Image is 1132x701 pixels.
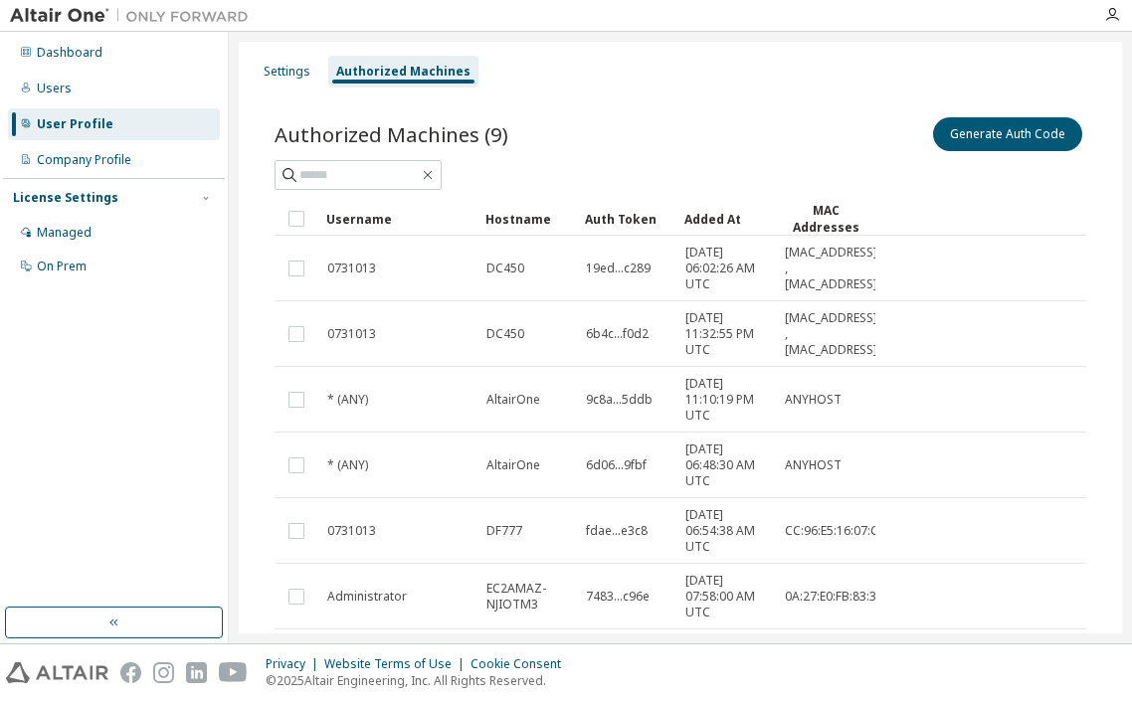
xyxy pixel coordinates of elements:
[486,392,540,408] span: AltairOne
[685,573,767,620] span: [DATE] 07:58:00 AM UTC
[485,203,569,235] div: Hostname
[585,203,668,235] div: Auth Token
[327,523,376,539] span: 0731013
[37,45,102,61] div: Dashboard
[685,441,767,489] span: [DATE] 06:48:30 AM UTC
[186,662,207,683] img: linkedin.svg
[785,392,842,408] span: ANYHOST
[153,662,174,683] img: instagram.svg
[933,117,1082,151] button: Generate Auth Code
[586,326,649,342] span: 6b4c...f0d2
[586,523,648,539] span: fdae...e3c8
[486,581,568,613] span: EC2AMAZ-NJIOTM3
[37,225,92,241] div: Managed
[219,662,248,683] img: youtube.svg
[486,457,540,473] span: AltairOne
[37,152,131,168] div: Company Profile
[120,662,141,683] img: facebook.svg
[586,589,650,605] span: 7483...c96e
[37,259,87,274] div: On Prem
[586,261,651,276] span: 19ed...c289
[685,376,767,424] span: [DATE] 11:10:19 PM UTC
[586,457,647,473] span: 6d06...9fbf
[327,261,376,276] span: 0731013
[266,656,324,672] div: Privacy
[785,310,877,358] span: [MAC_ADDRESS] , [MAC_ADDRESS]
[785,589,884,605] span: 0A:27:E0:FB:83:3B
[266,672,573,689] p: © 2025 Altair Engineering, Inc. All Rights Reserved.
[37,81,72,96] div: Users
[471,656,573,672] div: Cookie Consent
[327,589,407,605] span: Administrator
[336,64,471,80] div: Authorized Machines
[275,120,508,148] span: Authorized Machines (9)
[324,656,471,672] div: Website Terms of Use
[13,190,118,206] div: License Settings
[785,523,885,539] span: CC:96:E5:16:07:C6
[327,326,376,342] span: 0731013
[785,245,877,292] span: [MAC_ADDRESS] , [MAC_ADDRESS]
[10,6,259,26] img: Altair One
[264,64,310,80] div: Settings
[684,203,768,235] div: Added At
[586,392,653,408] span: 9c8a...5ddb
[326,203,470,235] div: Username
[6,662,108,683] img: altair_logo.svg
[486,261,524,276] span: DC450
[685,507,767,555] span: [DATE] 06:54:38 AM UTC
[327,457,368,473] span: * (ANY)
[486,326,524,342] span: DC450
[37,116,113,132] div: User Profile
[327,392,368,408] span: * (ANY)
[685,310,767,358] span: [DATE] 11:32:55 PM UTC
[486,523,522,539] span: DF777
[784,202,867,236] div: MAC Addresses
[785,457,842,473] span: ANYHOST
[685,245,767,292] span: [DATE] 06:02:26 AM UTC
